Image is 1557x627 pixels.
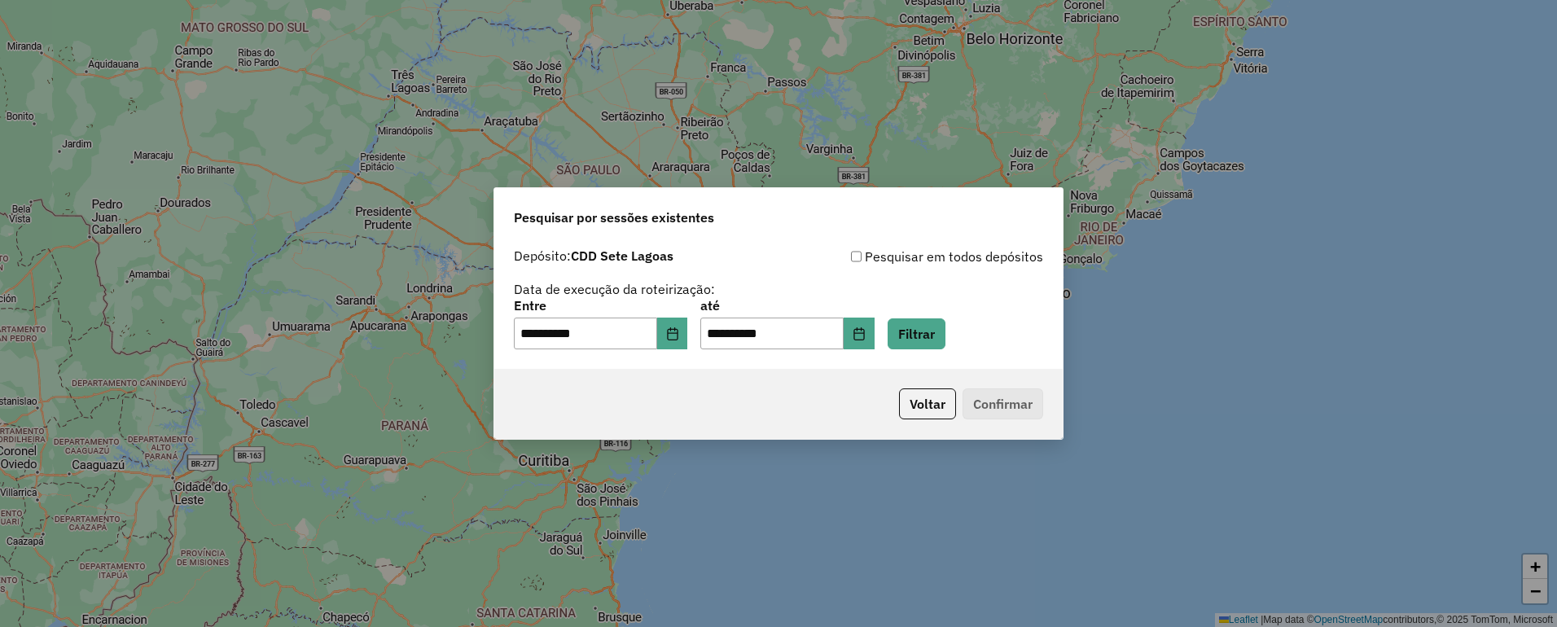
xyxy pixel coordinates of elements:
[514,279,715,299] label: Data de execução da roteirização:
[514,296,687,315] label: Entre
[657,318,688,350] button: Choose Date
[778,247,1043,266] div: Pesquisar em todos depósitos
[844,318,875,350] button: Choose Date
[514,208,714,227] span: Pesquisar por sessões existentes
[514,246,673,265] label: Depósito:
[899,388,956,419] button: Voltar
[700,296,874,315] label: até
[888,318,945,349] button: Filtrar
[571,248,673,264] strong: CDD Sete Lagoas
